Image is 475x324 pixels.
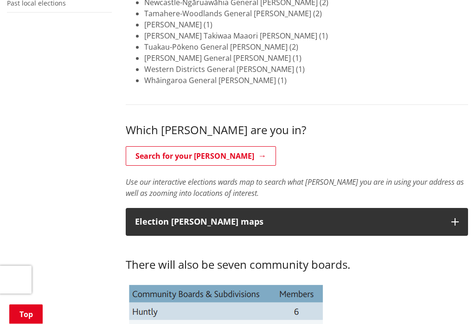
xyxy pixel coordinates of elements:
h3: Which [PERSON_NAME] are you in? [126,124,468,137]
li: Whāingaroa General [PERSON_NAME] (1) [144,75,468,86]
li: Tuakau-Pōkeno General [PERSON_NAME] (2) [144,42,468,53]
li: Tamahere-Woodlands General [PERSON_NAME] (2) [144,8,468,19]
li: [PERSON_NAME] (1) [144,19,468,31]
a: Top [9,305,43,324]
iframe: Messenger Launcher [432,285,466,318]
li: [PERSON_NAME] General [PERSON_NAME] (1) [144,53,468,64]
em: Use our interactive elections wards map to search what [PERSON_NAME] you are in using your addres... [126,177,464,199]
button: Election [PERSON_NAME] maps [126,208,468,236]
li: [PERSON_NAME] Takiwaa Maaori [PERSON_NAME] (1) [144,31,468,42]
h3: There will also be seven community boards. [126,246,468,272]
li: Western Districts General [PERSON_NAME] (1) [144,64,468,75]
p: Election [PERSON_NAME] maps [135,218,442,227]
a: Search for your [PERSON_NAME] [126,147,276,166]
